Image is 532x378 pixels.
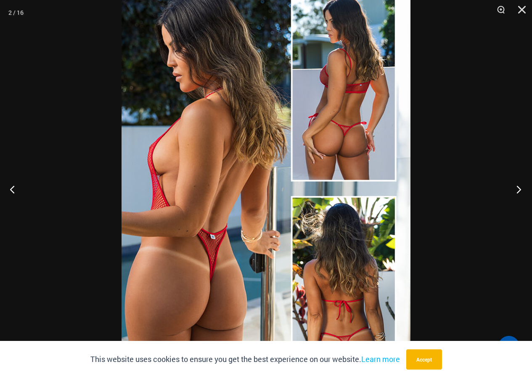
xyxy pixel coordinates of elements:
div: 2 / 16 [8,6,24,19]
button: Next [500,168,532,210]
a: Learn more [361,354,400,364]
button: Accept [406,349,442,370]
p: This website uses cookies to ensure you get the best experience on our website. [90,353,400,366]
